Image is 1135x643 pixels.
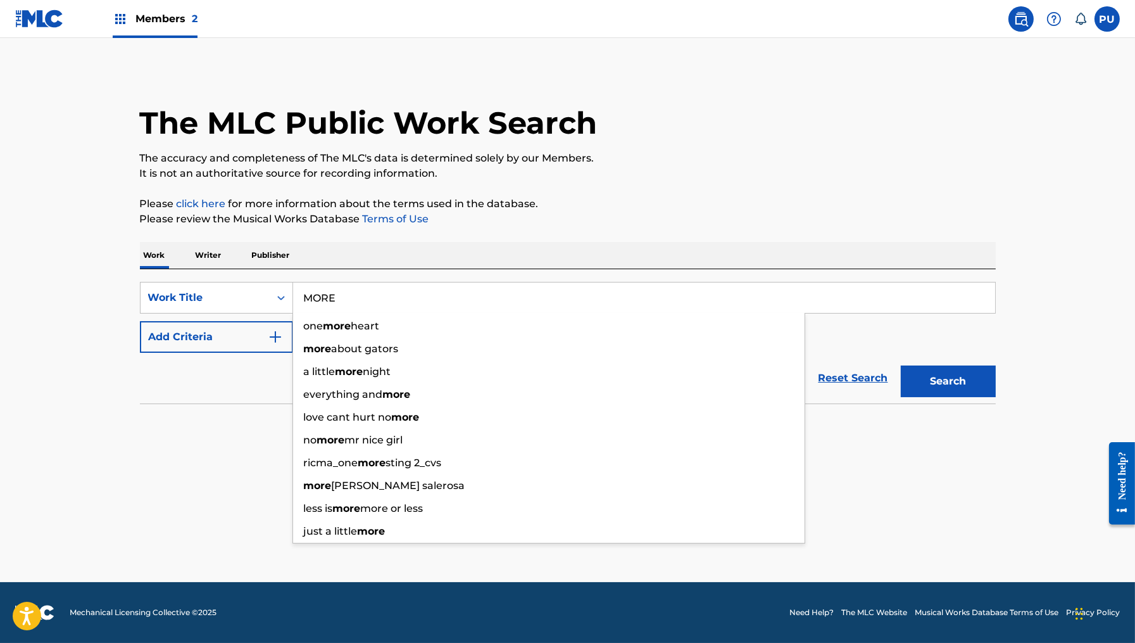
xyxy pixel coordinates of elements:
p: Work [140,242,169,269]
img: search [1013,11,1029,27]
img: logo [15,605,54,620]
span: [PERSON_NAME] salerosa [332,480,465,492]
iframe: Resource Center [1100,433,1135,535]
img: MLC Logo [15,10,64,28]
p: Publisher [248,242,294,269]
h1: The MLC Public Work Search [140,104,598,142]
span: sting 2_cvs [386,457,442,469]
strong: more [358,525,386,537]
span: love cant hurt no [304,411,392,423]
span: about gators [332,343,399,355]
strong: more [392,411,420,423]
button: Add Criteria [140,321,293,353]
strong: more [383,388,411,400]
p: Please review the Musical Works Database [140,212,996,227]
span: one [304,320,323,332]
span: Members [135,11,198,26]
a: click here [177,198,226,210]
button: Search [901,366,996,397]
img: Top Rightsholders [113,11,128,27]
span: just a little [304,525,358,537]
a: Reset Search [812,364,894,392]
p: Writer [192,242,225,269]
span: no [304,434,317,446]
span: mr nice girl [345,434,403,446]
strong: more [323,320,351,332]
a: The MLC Website [841,607,907,618]
span: ricma_one [304,457,358,469]
p: Please for more information about the terms used in the database. [140,196,996,212]
strong: more [304,480,332,492]
span: everything and [304,388,383,400]
a: Public Search [1008,6,1034,32]
span: a little [304,366,335,378]
div: Work Title [148,290,262,305]
span: night [363,366,391,378]
strong: more [317,434,345,446]
form: Search Form [140,282,996,404]
img: 9d2ae6d4665cec9f34b9.svg [268,329,283,345]
iframe: Chat Widget [1072,582,1135,643]
span: heart [351,320,380,332]
div: Notifications [1074,13,1087,25]
span: 2 [192,13,198,25]
p: The accuracy and completeness of The MLC's data is determined solely by our Members. [140,151,996,166]
strong: more [335,366,363,378]
p: It is not an authoritative source for recording information. [140,166,996,181]
span: Mechanical Licensing Collective © 2025 [70,607,216,618]
strong: more [333,502,361,514]
a: Terms of Use [360,213,429,225]
a: Privacy Policy [1066,607,1120,618]
a: Need Help? [789,607,834,618]
div: User Menu [1094,6,1120,32]
strong: more [358,457,386,469]
strong: more [304,343,332,355]
span: less is [304,502,333,514]
a: Musical Works Database Terms of Use [915,607,1058,618]
div: Drag [1075,595,1083,633]
span: more or less [361,502,423,514]
div: Help [1041,6,1067,32]
img: help [1046,11,1062,27]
